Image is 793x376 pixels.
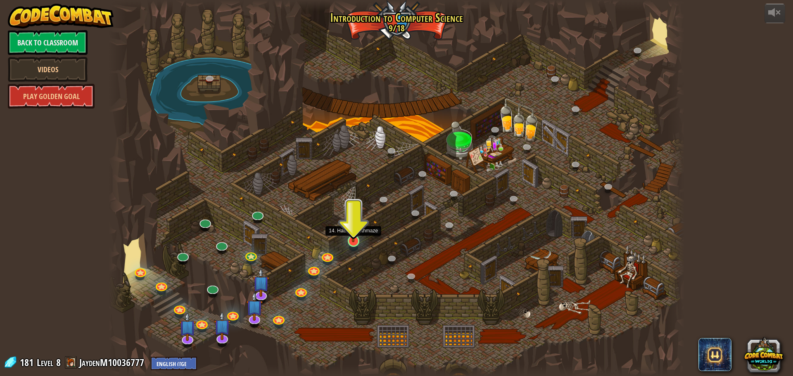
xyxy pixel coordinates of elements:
img: level-banner-started.png [346,207,361,242]
img: level-banner-unstarted-subscriber.png [252,268,269,297]
a: Play Golden Goal [8,84,95,109]
a: JaydenM10036777 [79,356,147,369]
span: 181 [20,356,36,369]
img: CodeCombat - Learn how to code by playing a game [8,4,114,28]
button: Adjust volume [765,4,785,23]
img: level-banner-unstarted-subscriber.png [246,292,263,321]
span: Level [37,356,53,369]
img: level-banner-unstarted-subscriber.png [179,312,196,341]
a: Back to Classroom [8,30,88,55]
span: 8 [56,356,61,369]
a: Videos [8,57,88,82]
img: level-banner-unstarted-subscriber.png [214,312,231,341]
